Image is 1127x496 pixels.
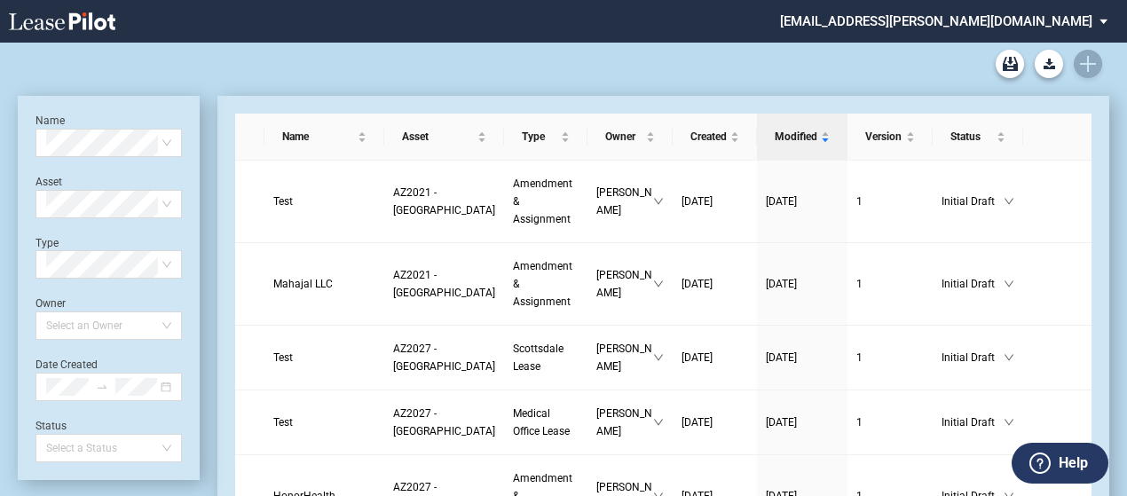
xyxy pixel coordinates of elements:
a: Medical Office Lease [513,405,578,440]
a: AZ2027 - [GEOGRAPHIC_DATA] [393,340,495,375]
a: AZ2021 - [GEOGRAPHIC_DATA] [393,266,495,302]
label: Type [35,237,59,249]
a: AZ2021 - [GEOGRAPHIC_DATA] [393,184,495,219]
span: AZ2027 - Medical Plaza III [393,407,495,437]
span: Asset [402,128,474,146]
md-menu: Download Blank Form List [1029,50,1068,78]
th: Created [673,114,757,161]
span: swap-right [96,381,108,393]
span: Created [690,128,727,146]
a: [DATE] [682,413,748,431]
label: Name [35,114,65,127]
span: Test [273,416,293,429]
span: Amendment & Assignment [513,260,572,308]
a: [DATE] [682,275,748,293]
th: Asset [384,114,504,161]
span: AZ2021 - Scottsdale Medical Center [393,269,495,299]
span: Amendment & Assignment [513,177,572,225]
span: Initial Draft [942,193,1004,210]
a: 1 [856,193,924,210]
a: Test [273,413,375,431]
span: [DATE] [766,416,797,429]
a: 1 [856,349,924,366]
span: down [1004,417,1014,428]
span: Initial Draft [942,275,1004,293]
span: Scottsdale Lease [513,342,563,373]
th: Version [847,114,933,161]
label: Status [35,420,67,432]
a: [DATE] [766,349,839,366]
span: Modified [775,128,817,146]
span: Mahajal LLC [273,278,333,290]
span: to [96,381,108,393]
span: Initial Draft [942,413,1004,431]
span: Medical Office Lease [513,407,570,437]
span: 1 [856,278,863,290]
span: Status [950,128,993,146]
span: 1 [856,351,863,364]
a: Test [273,349,375,366]
button: Download Blank Form [1035,50,1063,78]
span: Type [522,128,556,146]
label: Owner [35,297,66,310]
a: 1 [856,413,924,431]
th: Modified [757,114,847,161]
span: down [1004,279,1014,289]
span: [DATE] [766,278,797,290]
span: [DATE] [682,278,713,290]
span: Owner [605,128,643,146]
span: AZ2027 - Medical Plaza III [393,342,495,373]
span: Test [273,351,293,364]
label: Asset [35,176,62,188]
th: Type [504,114,587,161]
span: down [653,352,664,363]
span: 1 [856,195,863,208]
span: down [653,279,664,289]
span: down [653,196,664,207]
span: down [653,417,664,428]
button: Help [1012,443,1108,484]
a: AZ2027 - [GEOGRAPHIC_DATA] [393,405,495,440]
span: [DATE] [682,351,713,364]
a: Amendment & Assignment [513,175,578,228]
a: Scottsdale Lease [513,340,578,375]
a: Archive [996,50,1024,78]
span: 1 [856,416,863,429]
a: Mahajal LLC [273,275,375,293]
span: [DATE] [682,416,713,429]
span: [PERSON_NAME] [596,184,654,219]
a: 1 [856,275,924,293]
span: Initial Draft [942,349,1004,366]
span: Version [865,128,902,146]
label: Help [1059,452,1088,475]
th: Name [264,114,384,161]
span: [PERSON_NAME] [596,340,654,375]
a: Test [273,193,375,210]
span: down [1004,352,1014,363]
span: [PERSON_NAME] [596,266,654,302]
a: Amendment & Assignment [513,257,578,311]
label: Date Created [35,358,98,371]
span: [DATE] [682,195,713,208]
a: [DATE] [682,349,748,366]
a: [DATE] [766,193,839,210]
a: [DATE] [766,275,839,293]
span: [DATE] [766,195,797,208]
span: Test [273,195,293,208]
span: [PERSON_NAME] [596,405,654,440]
span: Name [282,128,354,146]
th: Status [933,114,1023,161]
span: [DATE] [766,351,797,364]
a: [DATE] [766,413,839,431]
th: Owner [587,114,674,161]
a: [DATE] [682,193,748,210]
span: AZ2021 - Scottsdale Medical Center [393,186,495,217]
span: down [1004,196,1014,207]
